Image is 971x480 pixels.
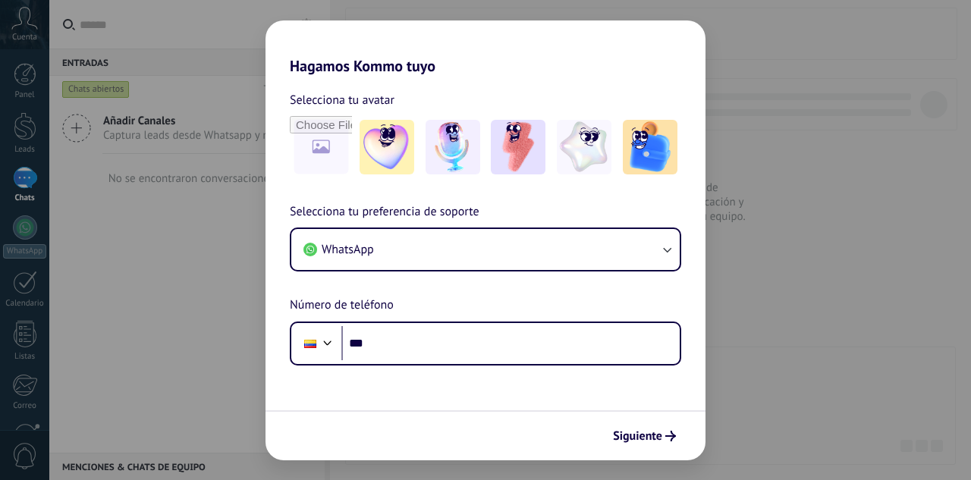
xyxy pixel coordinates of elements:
[290,90,394,110] span: Selecciona tu avatar
[290,202,479,222] span: Selecciona tu preferencia de soporte
[606,423,683,449] button: Siguiente
[426,120,480,174] img: -2.jpeg
[623,120,677,174] img: -5.jpeg
[266,20,705,75] h2: Hagamos Kommo tuyo
[613,431,662,441] span: Siguiente
[491,120,545,174] img: -3.jpeg
[557,120,611,174] img: -4.jpeg
[322,242,374,257] span: WhatsApp
[290,296,394,315] span: Número de teléfono
[291,229,680,270] button: WhatsApp
[360,120,414,174] img: -1.jpeg
[296,328,325,359] div: Colombia: + 57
